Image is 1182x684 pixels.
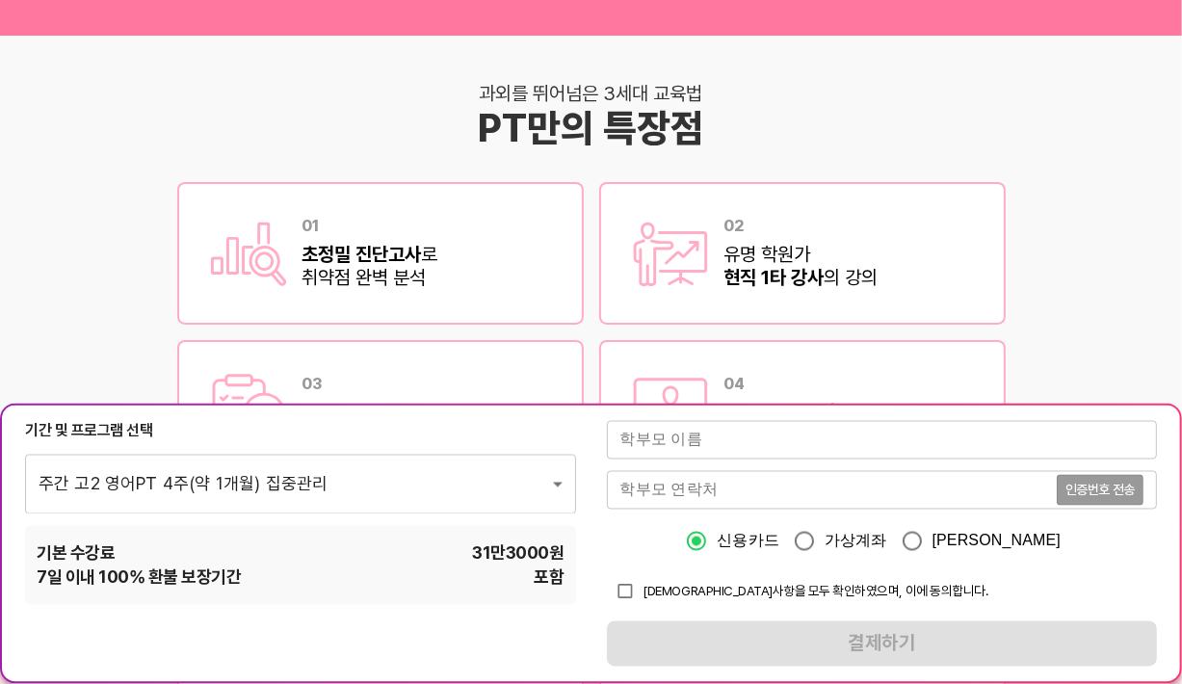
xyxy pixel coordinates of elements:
b: 초정밀 진단고사 [302,243,422,266]
div: 로 [302,243,438,266]
div: PT만의 특장점 [478,105,704,151]
div: 주간 고2 영어PT 4주(약 1개월) 집중관리 [25,454,576,513]
span: 신용카드 [717,530,779,553]
span: 포함 [534,566,564,590]
div: 의 강의 [724,266,879,289]
input: 학부모 연락처를 입력해주세요 [607,471,1057,510]
div: 유명 학원가 [724,243,879,266]
input: 학부모 이름을 입력해주세요 [607,421,1158,460]
span: 7 일 이내 100% 환불 보장기간 [37,566,241,590]
b: 현직 1타 강사 [724,266,825,289]
span: 31만3000 원 [472,541,564,566]
div: 과외를 뛰어넘은 3세대 교육법 [480,82,703,105]
span: 가상계좌 [825,530,887,553]
div: 01 [302,217,438,235]
div: 실시간 AI 기반으로 [302,401,476,424]
span: [DEMOGRAPHIC_DATA]사항을 모두 확인하였으며, 이에 동의합니다. [644,583,988,598]
div: 04 [724,375,917,393]
div: 03 [302,375,476,393]
span: [PERSON_NAME] [932,530,1062,553]
b: 별도 기기, 위약금 없이 [724,401,891,424]
div: 02 [724,217,879,235]
div: 취약점 완벽 분석 [302,266,438,289]
div: 기간 및 프로그램 선택 [25,421,576,442]
span: 기본 수강료 [37,541,115,566]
